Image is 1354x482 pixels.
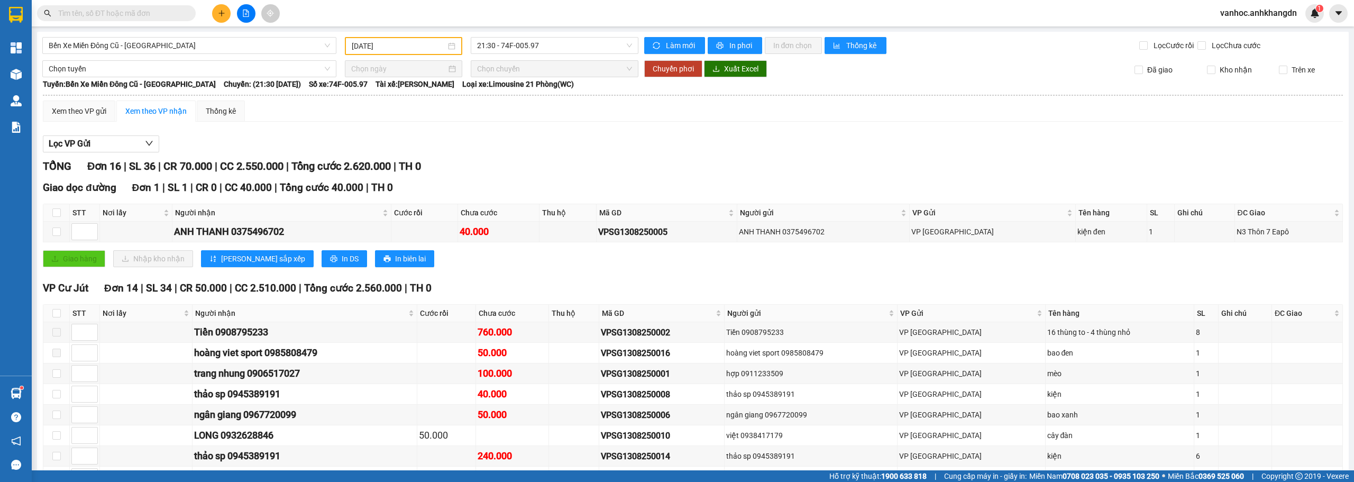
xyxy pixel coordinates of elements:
th: STT [70,204,100,222]
span: Chọn tuyến [49,61,330,77]
button: caret-down [1329,4,1348,23]
td: VP Sài Gòn [910,222,1076,242]
span: Đơn 16 [87,160,121,172]
div: 1 [1196,409,1216,421]
span: CR 70.000 [163,160,212,172]
button: syncLàm mới [644,37,705,54]
th: SL [1194,305,1219,322]
td: VPSG1308250010 [599,425,724,446]
img: warehouse-icon [11,388,22,399]
span: Đơn 1 [132,181,160,194]
button: printerIn phơi [708,37,762,54]
span: Cung cấp máy in - giấy in: [944,470,1027,482]
span: Lọc Chưa cước [1207,40,1262,51]
span: Tổng cước 2.560.000 [304,282,402,294]
div: 760.000 [478,325,546,340]
span: Tổng cước 40.000 [280,181,363,194]
span: | [405,282,407,294]
span: Bến Xe Miền Đông Cũ - Đắk Nông [49,38,330,53]
div: Tiền 0908795233 [194,325,415,340]
div: VPSG1308250002 [601,326,722,339]
span: file-add [242,10,250,17]
div: ANH THANH 0375496702 [739,226,908,238]
td: VP Sài Gòn [898,405,1045,425]
span: | [124,160,126,172]
div: 40.000 [478,387,546,402]
div: 16 thùng to - 4 thùng nhỏ [1047,326,1192,338]
span: SL 34 [146,282,172,294]
div: việt 0938417179 [726,430,895,441]
span: sort-ascending [209,255,217,263]
button: sort-ascending[PERSON_NAME] sắp xếp [201,250,314,267]
span: SL 1 [168,181,188,194]
span: VP Gửi [900,307,1034,319]
span: printer [383,255,391,263]
div: 1 [1196,430,1216,441]
img: warehouse-icon [11,69,22,80]
div: VPSG1308250008 [601,388,722,401]
div: cây đàn [1047,430,1192,441]
span: Tài xế: [PERSON_NAME] [376,78,454,90]
span: | [394,160,396,172]
div: thảo sp 0945389191 [194,387,415,402]
input: Tìm tên, số ĐT hoặc mã đơn [58,7,183,19]
sup: 1 [1316,5,1323,12]
strong: 0708 023 035 - 0935 103 250 [1063,472,1159,480]
td: VPSG1308250014 [599,446,724,467]
th: Ghi chú [1219,305,1272,322]
div: VPSG1308250014 [601,450,722,463]
div: VP [GEOGRAPHIC_DATA] [899,368,1043,379]
span: printer [716,42,725,50]
div: kiện [1047,388,1192,400]
strong: 0369 525 060 [1199,472,1244,480]
td: VP Sài Gòn [898,384,1045,405]
span: Xuất Excel [724,63,758,75]
span: down [145,139,153,148]
span: | [162,181,165,194]
span: VP Cư Jút [43,282,88,294]
th: Cước rồi [417,305,476,322]
div: 8 [1196,326,1216,338]
div: 6 [1196,450,1216,462]
td: VP Sài Gòn [898,363,1045,384]
span: TH 0 [371,181,393,194]
button: printerIn biên lai [375,250,434,267]
div: mèo [1047,368,1192,379]
img: icon-new-feature [1310,8,1320,18]
span: Tổng cước 2.620.000 [291,160,391,172]
span: In phơi [729,40,754,51]
span: notification [11,436,21,446]
b: Tuyến: Bến Xe Miền Đông Cũ - [GEOGRAPHIC_DATA] [43,80,216,88]
span: Mã GD [599,207,726,219]
th: STT [70,305,100,322]
span: CR 0 [196,181,217,194]
img: solution-icon [11,122,22,133]
div: thảo sp 0945389191 [194,449,415,463]
button: Lọc VP Gửi [43,135,159,152]
td: VP Sài Gòn [898,425,1045,446]
span: Đã giao [1143,64,1177,76]
span: Thống kê [846,40,878,51]
span: ĐC Giao [1275,307,1332,319]
div: ngân giang 0967720099 [194,407,415,422]
span: Chuyến: (21:30 [DATE]) [224,78,301,90]
span: sync [653,42,662,50]
th: Chưa cước [476,305,548,322]
span: Người nhận [175,207,380,219]
span: SL 36 [129,160,155,172]
span: Người gửi [740,207,899,219]
span: TH 0 [399,160,421,172]
span: | [286,160,289,172]
span: Nơi lấy [103,207,161,219]
th: Tên hàng [1046,305,1194,322]
span: ⚪️ [1162,474,1165,478]
span: Loại xe: Limousine 21 Phòng(WC) [462,78,574,90]
div: Xem theo VP nhận [125,105,187,117]
th: Thu hộ [549,305,600,322]
span: aim [267,10,274,17]
div: Xem theo VP gửi [52,105,106,117]
span: Đơn 14 [104,282,138,294]
div: 1 [1196,388,1216,400]
span: Mã GD [602,307,713,319]
div: 50.000 [478,407,546,422]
